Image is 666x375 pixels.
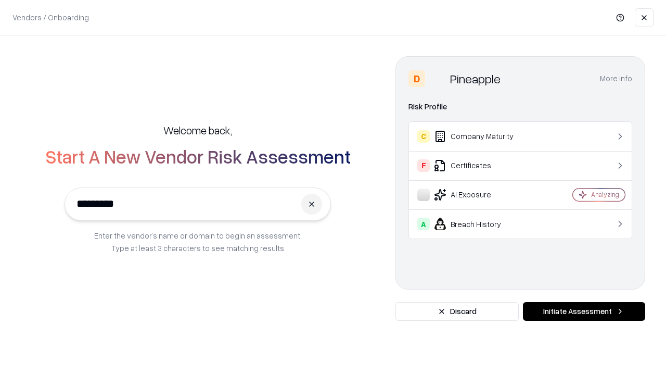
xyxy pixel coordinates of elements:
[417,189,542,201] div: AI Exposure
[417,159,430,172] div: F
[395,302,519,321] button: Discard
[417,159,542,172] div: Certificates
[417,130,430,143] div: C
[163,123,232,137] h5: Welcome back,
[45,146,351,167] h2: Start A New Vendor Risk Assessment
[450,70,501,87] div: Pineapple
[429,70,446,87] img: Pineapple
[408,70,425,87] div: D
[417,218,430,230] div: A
[591,190,619,199] div: Analyzing
[408,101,632,113] div: Risk Profile
[600,69,632,88] button: More info
[417,130,542,143] div: Company Maturity
[12,12,89,23] p: Vendors / Onboarding
[417,218,542,230] div: Breach History
[523,302,645,321] button: Initiate Assessment
[94,229,302,254] p: Enter the vendor’s name or domain to begin an assessment. Type at least 3 characters to see match...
